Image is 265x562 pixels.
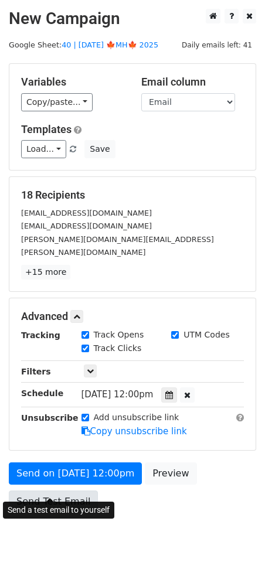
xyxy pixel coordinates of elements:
iframe: Chat Widget [206,506,265,562]
span: [DATE] 12:00pm [81,389,154,400]
a: Load... [21,140,66,158]
strong: Schedule [21,389,63,398]
strong: Filters [21,367,51,376]
small: Google Sheet: [9,40,158,49]
a: Preview [145,462,196,485]
h2: New Campaign [9,9,256,29]
label: UTM Codes [184,329,229,341]
button: Save [84,140,115,158]
a: Copy unsubscribe link [81,426,187,437]
a: +15 more [21,265,70,280]
div: Send a test email to yourself [3,502,114,519]
label: Track Clicks [94,342,142,355]
a: Send Test Email [9,491,98,513]
h5: Variables [21,76,124,88]
a: Templates [21,123,72,135]
label: Track Opens [94,329,144,341]
label: Add unsubscribe link [94,411,179,424]
strong: Tracking [21,331,60,340]
h5: 18 Recipients [21,189,244,202]
h5: Email column [141,76,244,88]
span: Daily emails left: 41 [178,39,256,52]
a: Copy/paste... [21,93,93,111]
small: [EMAIL_ADDRESS][DOMAIN_NAME] [21,209,152,217]
small: [EMAIL_ADDRESS][DOMAIN_NAME] [21,222,152,230]
strong: Unsubscribe [21,413,79,423]
a: Daily emails left: 41 [178,40,256,49]
small: [PERSON_NAME][DOMAIN_NAME][EMAIL_ADDRESS][PERSON_NAME][DOMAIN_NAME] [21,235,214,257]
h5: Advanced [21,310,244,323]
a: 40 | [DATE] 🍁MH🍁 2025 [62,40,158,49]
a: Send on [DATE] 12:00pm [9,462,142,485]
